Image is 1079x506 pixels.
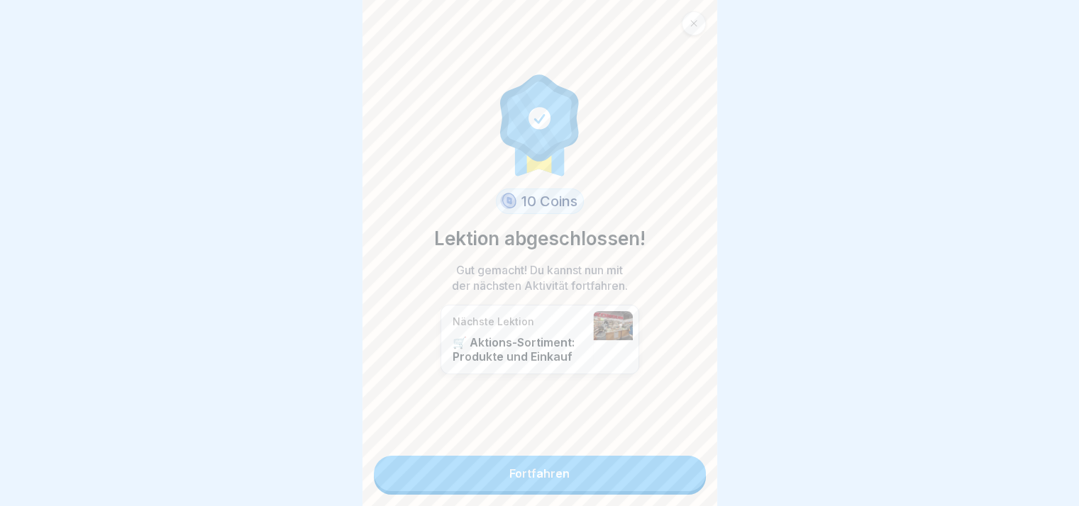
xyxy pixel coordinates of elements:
[492,71,587,177] img: completion.svg
[448,262,632,293] p: Gut gemacht! Du kannst nun mit der nächsten Aktivität fortfahren.
[453,335,586,364] p: 🛒 Aktions-Sortiment: Produkte und Einkauf
[498,191,519,212] img: coin.svg
[496,189,584,214] div: 10 Coins
[434,225,646,252] p: Lektion abgeschlossen!
[453,315,586,328] p: Nächste Lektion
[374,456,706,491] a: Fortfahren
